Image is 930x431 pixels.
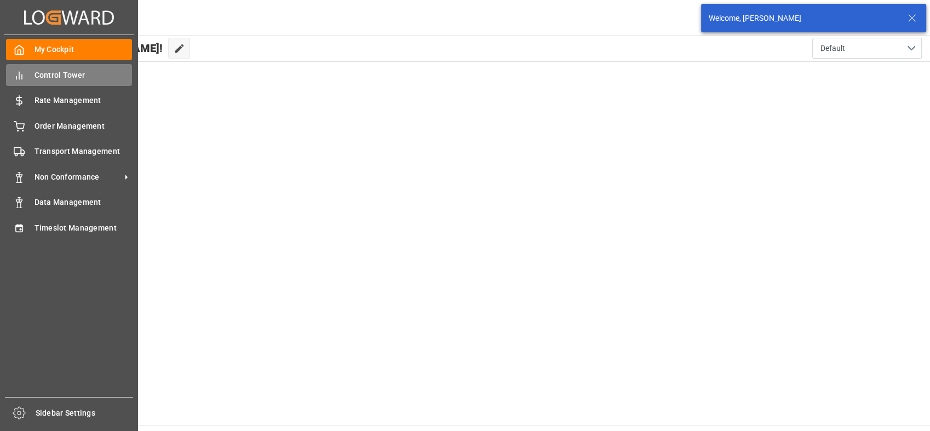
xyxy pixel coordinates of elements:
[6,39,132,60] a: My Cockpit
[820,43,845,54] span: Default
[6,90,132,111] a: Rate Management
[6,141,132,162] a: Transport Management
[6,64,132,85] a: Control Tower
[35,222,133,234] span: Timeslot Management
[35,70,133,81] span: Control Tower
[709,13,897,24] div: Welcome, [PERSON_NAME]
[35,197,133,208] span: Data Management
[6,115,132,136] a: Order Management
[6,192,132,213] a: Data Management
[35,171,121,183] span: Non Conformance
[35,120,133,132] span: Order Management
[35,44,133,55] span: My Cockpit
[36,407,134,419] span: Sidebar Settings
[35,95,133,106] span: Rate Management
[812,38,922,59] button: open menu
[6,217,132,238] a: Timeslot Management
[35,146,133,157] span: Transport Management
